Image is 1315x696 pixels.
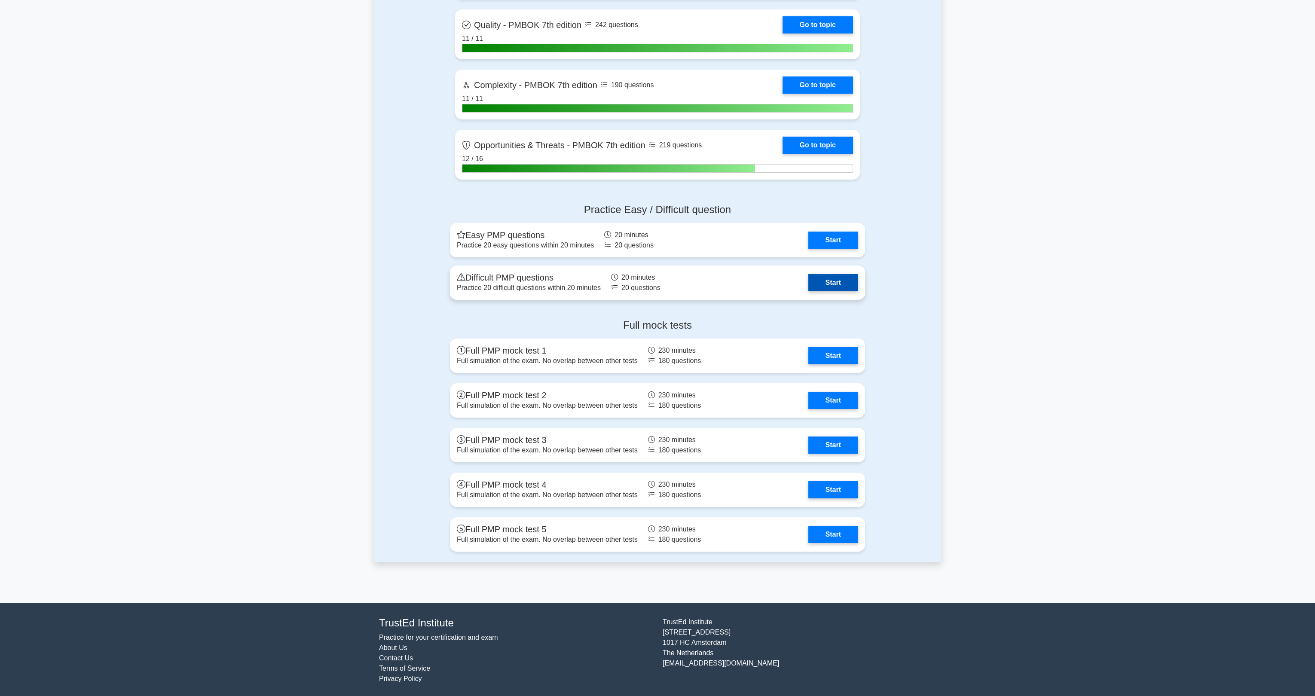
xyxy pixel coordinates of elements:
a: Start [808,437,858,454]
a: Go to topic [783,16,853,34]
a: Privacy Policy [379,675,422,682]
a: Go to topic [783,137,853,154]
div: TrustEd Institute [STREET_ADDRESS] 1017 HC Amsterdam The Netherlands [EMAIL_ADDRESS][DOMAIN_NAME] [657,617,941,684]
h4: TrustEd Institute [379,617,652,629]
h4: Full mock tests [450,319,865,332]
a: Start [808,392,858,409]
a: Start [808,232,858,249]
a: Practice for your certification and exam [379,634,498,641]
a: Go to topic [783,76,853,94]
a: Start [808,481,858,498]
a: Start [808,347,858,364]
a: Start [808,274,858,291]
h4: Practice Easy / Difficult question [450,204,865,216]
a: Start [808,526,858,543]
a: About Us [379,644,407,651]
a: Terms of Service [379,665,430,672]
a: Contact Us [379,654,413,662]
